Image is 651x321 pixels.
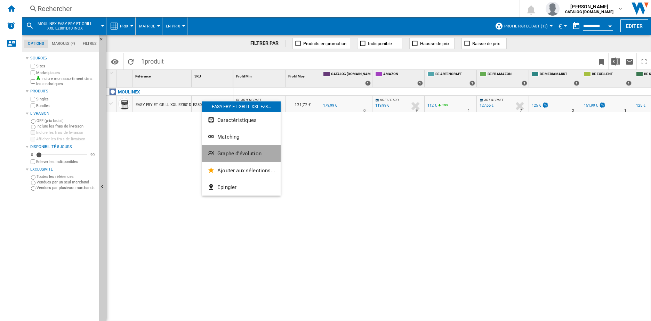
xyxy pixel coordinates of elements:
[217,117,257,123] span: Caractéristiques
[217,184,236,190] span: Epingler
[202,129,281,145] button: Matching
[202,145,281,162] button: Graphe d'évolution
[217,167,275,174] span: Ajouter aux sélections...
[202,101,281,112] div: EASY FRY ET GRILL XXL EZ8...
[202,162,281,179] button: Ajouter aux sélections...
[202,112,281,129] button: Caractéristiques
[217,134,239,140] span: Matching
[202,179,281,196] button: Epingler...
[217,150,262,157] span: Graphe d'évolution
